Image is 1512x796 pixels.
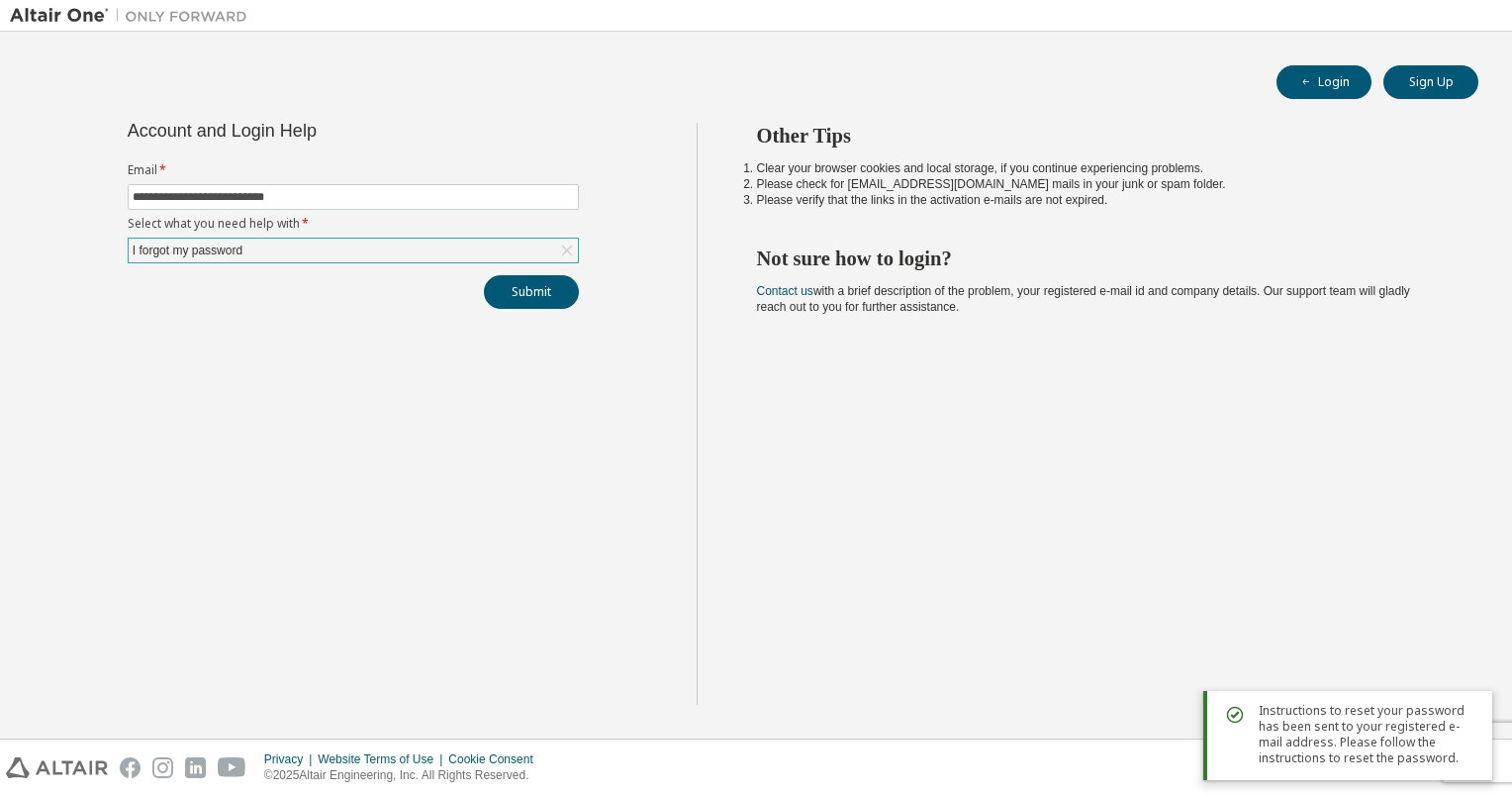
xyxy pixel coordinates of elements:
img: facebook.svg [120,757,141,778]
img: Altair One [10,6,257,26]
div: Website Terms of Use [318,751,448,767]
button: Submit [484,275,579,309]
label: Select what you need help with [128,216,579,232]
div: Account and Login Help [128,123,489,139]
p: © 2025 Altair Engineering, Inc. All Rights Reserved. [264,767,545,784]
button: Login [1276,65,1371,99]
img: altair_logo.svg [6,757,108,778]
img: instagram.svg [152,757,173,778]
div: I forgot my password [130,240,245,261]
h2: Other Tips [757,123,1444,149]
button: Sign Up [1383,65,1478,99]
span: Instructions to reset your password has been sent to your registered e-mail address. Please follo... [1259,703,1476,766]
div: Privacy [264,751,318,767]
li: Clear your browser cookies and local storage, if you continue experiencing problems. [757,160,1444,176]
label: Email [128,162,579,178]
span: with a brief description of the problem, your registered e-mail id and company details. Our suppo... [757,284,1410,314]
div: I forgot my password [129,239,578,262]
div: Cookie Consent [448,751,544,767]
a: Contact us [757,284,813,298]
li: Please verify that the links in the activation e-mails are not expired. [757,192,1444,208]
img: linkedin.svg [185,757,206,778]
li: Please check for [EMAIL_ADDRESS][DOMAIN_NAME] mails in your junk or spam folder. [757,176,1444,192]
img: youtube.svg [218,757,246,778]
h2: Not sure how to login? [757,246,1444,271]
